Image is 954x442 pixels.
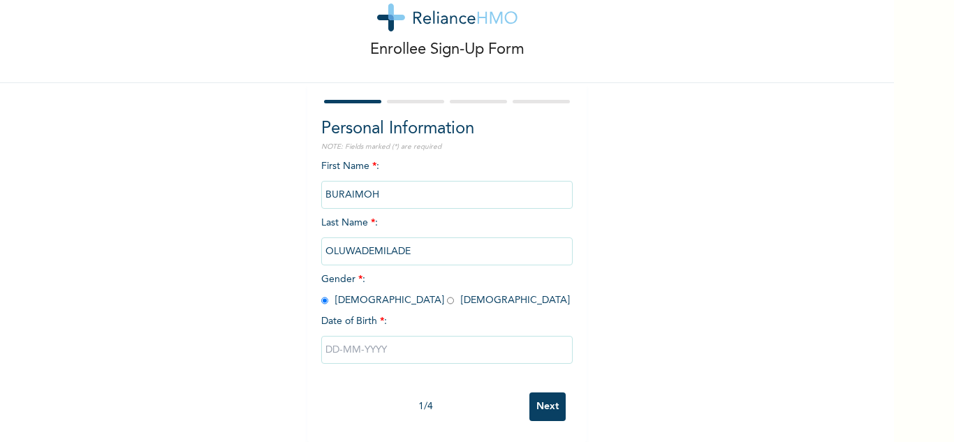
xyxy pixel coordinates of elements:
input: Enter your first name [321,181,573,209]
p: NOTE: Fields marked (*) are required [321,142,573,152]
span: Date of Birth : [321,314,387,329]
input: Enter your last name [321,237,573,265]
span: First Name : [321,161,573,200]
img: logo [377,3,518,31]
span: Last Name : [321,218,573,256]
h2: Personal Information [321,117,573,142]
span: Gender : [DEMOGRAPHIC_DATA] [DEMOGRAPHIC_DATA] [321,274,570,305]
input: Next [529,392,566,421]
p: Enrollee Sign-Up Form [370,38,524,61]
input: DD-MM-YYYY [321,336,573,364]
div: 1 / 4 [321,399,529,414]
